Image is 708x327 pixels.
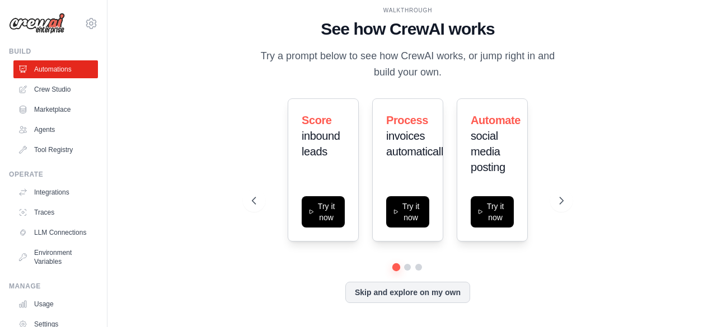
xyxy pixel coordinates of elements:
a: Automations [13,60,98,78]
span: Score [302,114,332,126]
a: Integrations [13,183,98,201]
a: Environment Variables [13,244,98,271]
span: Process [386,114,428,126]
h1: See how CrewAI works [252,19,564,39]
a: LLM Connections [13,224,98,241]
button: Try it now [302,196,345,228]
span: social media posting [471,130,505,173]
a: Marketplace [13,101,98,119]
a: Usage [13,295,98,313]
button: Skip and explore on my own [345,282,470,303]
span: Automate [471,114,521,126]
a: Agents [13,121,98,139]
span: invoices automatically [386,130,449,158]
div: Manage [9,282,98,291]
div: WALKTHROUGH [252,6,564,15]
button: Try it now [386,196,429,228]
p: Try a prompt below to see how CrewAI works, or jump right in and build your own. [252,48,564,81]
span: inbound leads [302,130,340,158]
div: Operate [9,170,98,179]
button: Try it now [471,196,514,228]
a: Tool Registry [13,141,98,159]
a: Crew Studio [13,80,98,98]
img: Logo [9,13,65,34]
div: Build [9,47,98,56]
a: Traces [13,203,98,221]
